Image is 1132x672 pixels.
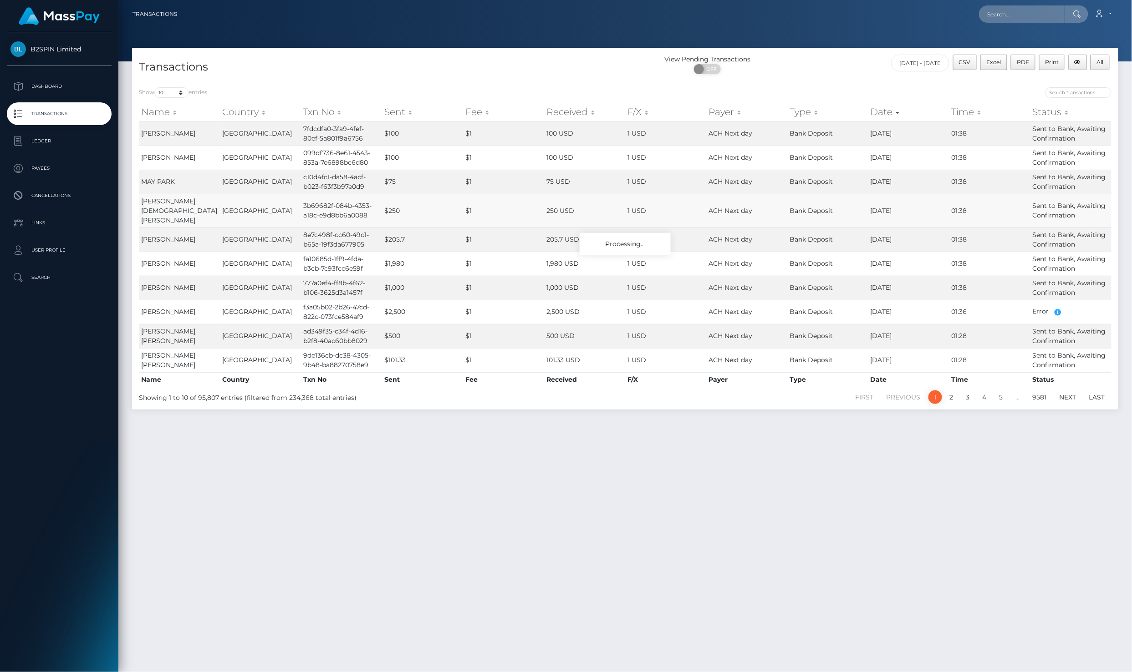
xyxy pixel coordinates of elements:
td: 01:28 [949,348,1030,372]
span: [PERSON_NAME] [141,308,195,316]
span: ACH Next day [709,332,752,340]
td: 250 USD [544,194,625,227]
td: [GEOGRAPHIC_DATA] [220,170,301,194]
td: Bank Deposit [787,276,868,300]
td: Sent to Bank, Awaiting Confirmation [1030,227,1112,252]
td: 099df736-8e61-4543-853a-7e6898bc6d80 [301,146,382,170]
td: [DATE] [868,170,949,194]
td: $1,000 [382,276,463,300]
td: 205.7 USD [544,227,625,252]
td: [DATE] [868,252,949,276]
a: 4 [978,390,992,404]
span: Print [1045,59,1059,66]
td: 777a0ef4-ff8b-4f62-b106-3625d3a1457f [301,276,382,300]
p: Cancellations [10,189,108,202]
th: Sent: activate to sort column ascending [382,103,463,121]
td: ad349f35-c34f-4d16-b2f8-40ac60bb8029 [301,324,382,348]
a: Transactions [133,5,177,24]
td: 1 USD [625,300,706,324]
th: Date: activate to sort column ascending [868,103,949,121]
td: Bank Deposit [787,170,868,194]
a: 9581 [1028,390,1052,404]
td: Sent to Bank, Awaiting Confirmation [1030,194,1112,227]
td: [DATE] [868,324,949,348]
td: $75 [382,170,463,194]
span: ACH Next day [709,153,752,162]
td: $250 [382,194,463,227]
span: PDF [1017,59,1029,66]
td: [DATE] [868,121,949,146]
span: [PERSON_NAME] [PERSON_NAME] [141,351,195,369]
td: $100 [382,146,463,170]
span: [PERSON_NAME] [141,259,195,268]
th: Payer [706,372,787,387]
td: 2,500 USD [544,300,625,324]
td: 1 USD [625,252,706,276]
th: Received: activate to sort column ascending [544,103,625,121]
th: Time [949,372,1030,387]
th: Fee [463,372,544,387]
button: PDF [1011,55,1035,70]
span: ACH Next day [709,129,752,137]
a: 5 [994,390,1008,404]
th: Date [868,372,949,387]
td: 1 USD [625,194,706,227]
th: Country: activate to sort column ascending [220,103,301,121]
input: Search... [979,5,1065,23]
td: Sent to Bank, Awaiting Confirmation [1030,324,1112,348]
a: 3 [961,390,975,404]
td: [GEOGRAPHIC_DATA] [220,324,301,348]
img: B2SPIN Limited [10,41,26,57]
th: Txn No: activate to sort column ascending [301,103,382,121]
td: Bank Deposit [787,146,868,170]
th: Type [787,372,868,387]
span: [PERSON_NAME] [141,235,195,243]
td: Sent to Bank, Awaiting Confirmation [1030,252,1112,276]
span: [PERSON_NAME][DEMOGRAPHIC_DATA] [PERSON_NAME] [141,197,217,224]
img: MassPay Logo [19,7,100,25]
td: Error [1030,300,1112,324]
td: 01:38 [949,146,1030,170]
td: 01:38 [949,170,1030,194]
td: $1 [463,324,544,348]
a: Next [1055,390,1081,404]
td: [DATE] [868,227,949,252]
td: $1 [463,348,544,372]
td: [GEOGRAPHIC_DATA] [220,227,301,252]
a: Ledger [7,130,112,152]
td: 01:38 [949,276,1030,300]
th: Txn No [301,372,382,387]
td: 1 USD [625,324,706,348]
span: ACH Next day [709,308,752,316]
td: 1 USD [625,227,706,252]
span: OFF [699,64,722,74]
button: Excel [980,55,1007,70]
p: Links [10,216,108,230]
th: Payer: activate to sort column ascending [706,103,787,121]
td: $1 [463,300,544,324]
td: Bank Deposit [787,227,868,252]
td: 100 USD [544,146,625,170]
a: User Profile [7,239,112,262]
td: [GEOGRAPHIC_DATA] [220,276,301,300]
td: 3b69682f-084b-4353-a18c-e9d8bb6a0088 [301,194,382,227]
p: Search [10,271,108,284]
a: Transactions [7,102,112,125]
td: Bank Deposit [787,121,868,146]
h4: Transactions [139,59,618,75]
td: 7fdcdfa0-3fa9-4fef-80ef-5a801f9a6756 [301,121,382,146]
th: Type: activate to sort column ascending [787,103,868,121]
td: 1 USD [625,121,706,146]
td: 01:28 [949,324,1030,348]
td: Sent to Bank, Awaiting Confirmation [1030,348,1112,372]
a: Payees [7,157,112,180]
th: Time: activate to sort column ascending [949,103,1030,121]
td: $1 [463,146,544,170]
th: F/X: activate to sort column ascending [625,103,706,121]
td: 1,000 USD [544,276,625,300]
td: Sent to Bank, Awaiting Confirmation [1030,170,1112,194]
a: Last [1084,390,1110,404]
div: Processing... [580,233,671,255]
input: Date filter [891,55,949,71]
td: $500 [382,324,463,348]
